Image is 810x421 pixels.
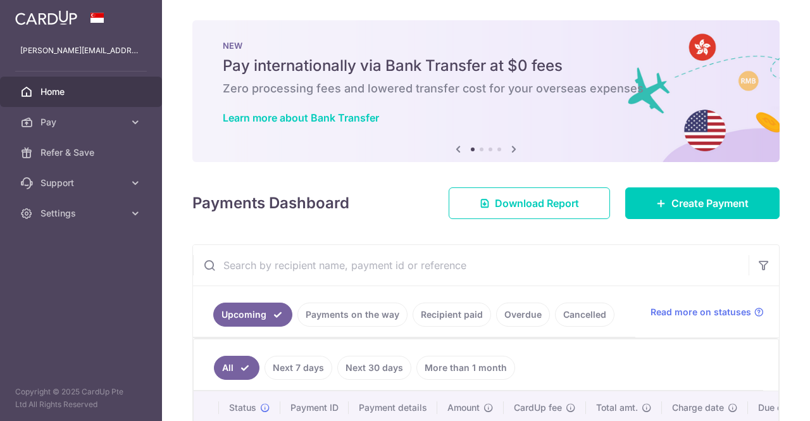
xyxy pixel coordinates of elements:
a: Next 30 days [337,356,411,380]
p: [PERSON_NAME][EMAIL_ADDRESS][DOMAIN_NAME] [20,44,142,57]
span: Status [229,401,256,414]
span: Home [40,85,124,98]
a: Read more on statuses [651,306,764,318]
a: All [214,356,259,380]
a: Learn more about Bank Transfer [223,111,379,124]
a: Upcoming [213,303,292,327]
span: Due date [758,401,796,414]
input: Search by recipient name, payment id or reference [193,245,749,286]
h6: Zero processing fees and lowered transfer cost for your overseas expenses [223,81,749,96]
span: Charge date [672,401,724,414]
img: CardUp [15,10,77,25]
a: More than 1 month [416,356,515,380]
span: Read more on statuses [651,306,751,318]
a: Download Report [449,187,610,219]
span: CardUp fee [514,401,562,414]
p: NEW [223,41,749,51]
a: Payments on the way [297,303,408,327]
a: Overdue [496,303,550,327]
img: Bank transfer banner [192,20,780,162]
span: Create Payment [671,196,749,211]
a: Create Payment [625,187,780,219]
span: Download Report [495,196,579,211]
h4: Payments Dashboard [192,192,349,215]
span: Total amt. [596,401,638,414]
a: Recipient paid [413,303,491,327]
a: Cancelled [555,303,614,327]
span: Refer & Save [40,146,124,159]
span: Support [40,177,124,189]
span: Pay [40,116,124,129]
span: Amount [447,401,480,414]
a: Next 7 days [265,356,332,380]
span: Settings [40,207,124,220]
h5: Pay internationally via Bank Transfer at $0 fees [223,56,749,76]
